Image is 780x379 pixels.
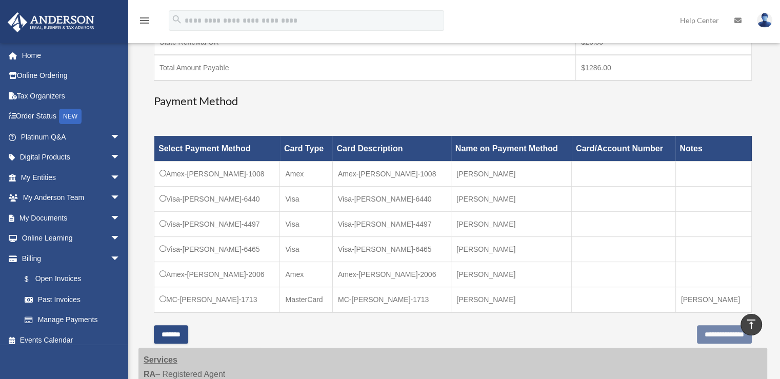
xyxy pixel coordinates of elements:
i: vertical_align_top [745,318,757,330]
a: Home [7,45,136,66]
td: Visa [280,236,333,262]
td: [PERSON_NAME] [451,161,572,186]
th: Name on Payment Method [451,136,572,161]
td: Visa-[PERSON_NAME]-6465 [154,236,280,262]
strong: Services [144,355,177,364]
a: menu [138,18,151,27]
td: Visa-[PERSON_NAME]-6465 [332,236,451,262]
td: [PERSON_NAME] [451,262,572,287]
strong: RA [144,370,155,378]
td: $1286.00 [576,55,752,81]
a: vertical_align_top [741,314,762,335]
a: My Entitiesarrow_drop_down [7,167,136,188]
span: arrow_drop_down [110,167,131,188]
a: Billingarrow_drop_down [7,248,131,269]
td: Visa [280,211,333,236]
a: My Documentsarrow_drop_down [7,208,136,228]
td: Amex-[PERSON_NAME]-2006 [154,262,280,287]
td: Amex-[PERSON_NAME]-1008 [154,161,280,186]
td: Amex [280,161,333,186]
span: arrow_drop_down [110,208,131,229]
td: Visa [280,186,333,211]
td: Amex-[PERSON_NAME]-2006 [332,262,451,287]
a: Events Calendar [7,330,136,350]
i: search [171,14,183,25]
a: Platinum Q&Aarrow_drop_down [7,127,136,147]
td: Visa-[PERSON_NAME]-6440 [154,186,280,211]
a: Online Learningarrow_drop_down [7,228,136,249]
a: Online Ordering [7,66,136,86]
h3: Payment Method [154,93,752,109]
td: [PERSON_NAME] [451,186,572,211]
td: Amex [280,262,333,287]
td: MC-[PERSON_NAME]-1713 [154,287,280,312]
td: Visa-[PERSON_NAME]-4497 [154,211,280,236]
td: Visa-[PERSON_NAME]-6440 [332,186,451,211]
span: arrow_drop_down [110,228,131,249]
a: Tax Organizers [7,86,136,106]
img: Anderson Advisors Platinum Portal [5,12,97,32]
th: Card Type [280,136,333,161]
td: [PERSON_NAME] [451,236,572,262]
span: arrow_drop_down [110,248,131,269]
span: arrow_drop_down [110,127,131,148]
a: $Open Invoices [14,269,126,290]
a: Order StatusNEW [7,106,136,127]
th: Notes [675,136,751,161]
span: $ [30,273,35,286]
a: Past Invoices [14,289,131,310]
img: User Pic [757,13,772,28]
td: MasterCard [280,287,333,312]
td: Visa-[PERSON_NAME]-4497 [332,211,451,236]
i: menu [138,14,151,27]
td: [PERSON_NAME] [451,287,572,312]
a: Digital Productsarrow_drop_down [7,147,136,168]
span: arrow_drop_down [110,147,131,168]
th: Card/Account Number [572,136,675,161]
div: NEW [59,109,82,124]
th: Select Payment Method [154,136,280,161]
td: [PERSON_NAME] [675,287,751,312]
th: Card Description [332,136,451,161]
td: [PERSON_NAME] [451,211,572,236]
a: Manage Payments [14,310,131,330]
a: My Anderson Teamarrow_drop_down [7,188,136,208]
td: MC-[PERSON_NAME]-1713 [332,287,451,312]
td: Amex-[PERSON_NAME]-1008 [332,161,451,186]
span: arrow_drop_down [110,188,131,209]
td: Total Amount Payable [154,55,576,81]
